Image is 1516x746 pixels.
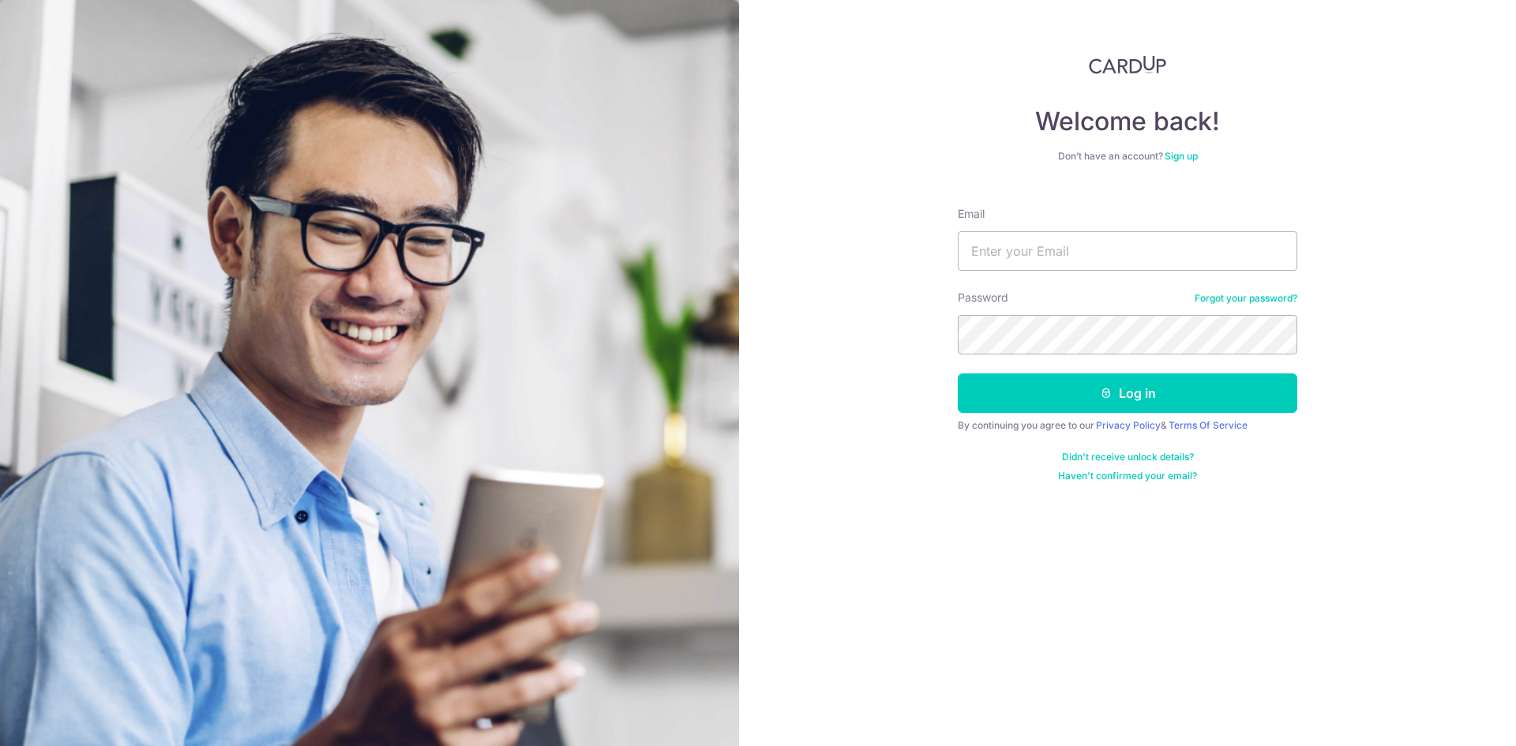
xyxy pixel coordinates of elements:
[1096,419,1161,431] a: Privacy Policy
[958,419,1297,432] div: By continuing you agree to our &
[958,290,1008,306] label: Password
[1058,470,1197,482] a: Haven't confirmed your email?
[1165,150,1198,162] a: Sign up
[958,206,985,222] label: Email
[958,106,1297,137] h4: Welcome back!
[1062,451,1194,463] a: Didn't receive unlock details?
[958,150,1297,163] div: Don’t have an account?
[1195,292,1297,305] a: Forgot your password?
[958,231,1297,271] input: Enter your Email
[1089,55,1166,74] img: CardUp Logo
[1169,419,1248,431] a: Terms Of Service
[958,373,1297,413] button: Log in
